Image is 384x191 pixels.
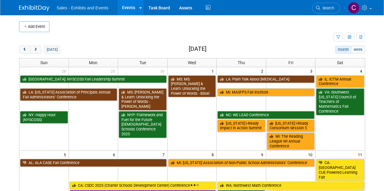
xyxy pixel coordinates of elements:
[20,88,117,101] a: LA: [US_STATE] Association of Principals Annual Fall Administrators’ Conference
[217,111,314,119] a: NC: WE LEAD Conference
[168,159,315,167] a: MI: [US_STATE] Association of Non-Public School Administrators’ Conference
[119,88,167,110] a: MS: [PERSON_NAME] & Learn: Unlocking the Power of Words - [PERSON_NAME]
[63,151,69,158] span: 5
[19,5,49,11] img: ExhibitDay
[267,120,315,132] a: [US_STATE] i-Ready Consortium Session 5
[310,67,315,75] span: 3
[238,60,245,65] span: Thu
[308,151,315,158] span: 10
[348,2,359,14] img: Christine Lurz
[357,151,365,158] span: 11
[44,46,60,54] button: [DATE]
[20,75,167,83] a: [GEOGRAPHIC_DATA]: NYSCOSS Fall Leadership Summit
[19,46,30,54] button: prev
[335,46,351,54] button: month
[40,60,48,65] span: Sun
[217,120,265,132] a: [US_STATE] i-Ready Impact in Action Summit
[316,159,364,181] a: CA: [GEOGRAPHIC_DATA] CUE Powered Learning Fair
[89,60,97,65] span: Mon
[168,75,216,97] a: MS: MS: [PERSON_NAME] & Learn: Unlocking the Power of Words - Biloxi
[160,67,167,75] span: 30
[20,159,167,167] a: AL: ALA CASE Fall Conference
[288,60,293,65] span: Fri
[260,67,266,75] span: 2
[61,67,69,75] span: 28
[217,88,314,96] a: MI: MASFPS Fall Institute
[359,67,365,75] span: 4
[337,60,343,65] span: Sat
[316,75,364,88] a: IL: ICTM Annual Conference
[267,133,315,150] a: WI: The Reading League WI Annual Conference
[112,151,118,158] span: 6
[211,67,216,75] span: 1
[139,60,146,65] span: Tue
[188,60,196,65] span: Wed
[57,5,108,10] span: Sales - Exhibits and Events
[20,111,68,123] a: NY: Happy Hour (NYSCOSS)
[217,75,314,83] a: LA: Plain Talk About [MEDICAL_DATA]
[70,182,216,189] a: CA: CSDC 2025 (Charter Schools Development Center) Conference
[217,182,364,189] a: WA: Northwest Math Conference
[260,151,266,158] span: 9
[189,46,206,52] h2: [DATE]
[19,21,49,32] button: Add Event
[351,46,365,54] button: week
[119,111,167,138] a: NYP: Framework and Fuel for the Future [DEMOGRAPHIC_DATA] Schools Conference 2025
[30,46,41,54] button: next
[110,67,118,75] span: 29
[312,3,340,13] a: Search
[162,151,167,158] span: 7
[211,151,216,158] span: 8
[316,88,364,115] a: VA: Southwest [US_STATE] Council of Teachers of Mathematics Fall Conference
[320,6,334,10] span: Search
